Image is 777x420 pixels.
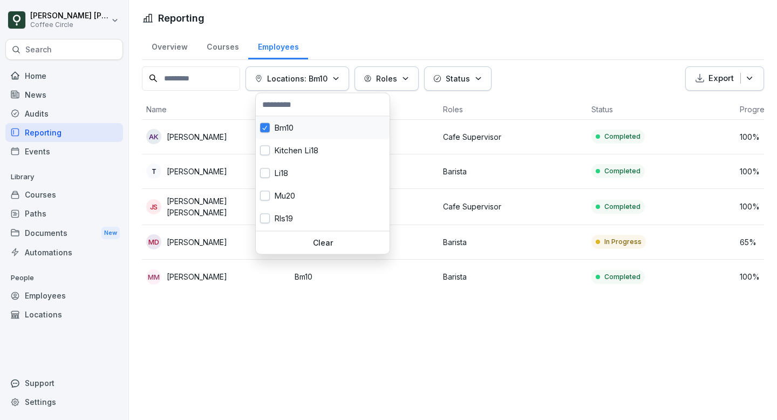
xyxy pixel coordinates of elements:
p: Locations: Bm10 [267,73,328,84]
div: Li18 [256,162,390,185]
p: Roles [376,73,397,84]
p: Clear [260,238,385,248]
div: Rls19 [256,207,390,230]
div: Mu20 [256,185,390,207]
p: Status [446,73,470,84]
p: Export [708,72,734,85]
div: Kitchen Li18 [256,139,390,162]
div: Tor49 [256,230,390,253]
div: Bm10 [256,117,390,139]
